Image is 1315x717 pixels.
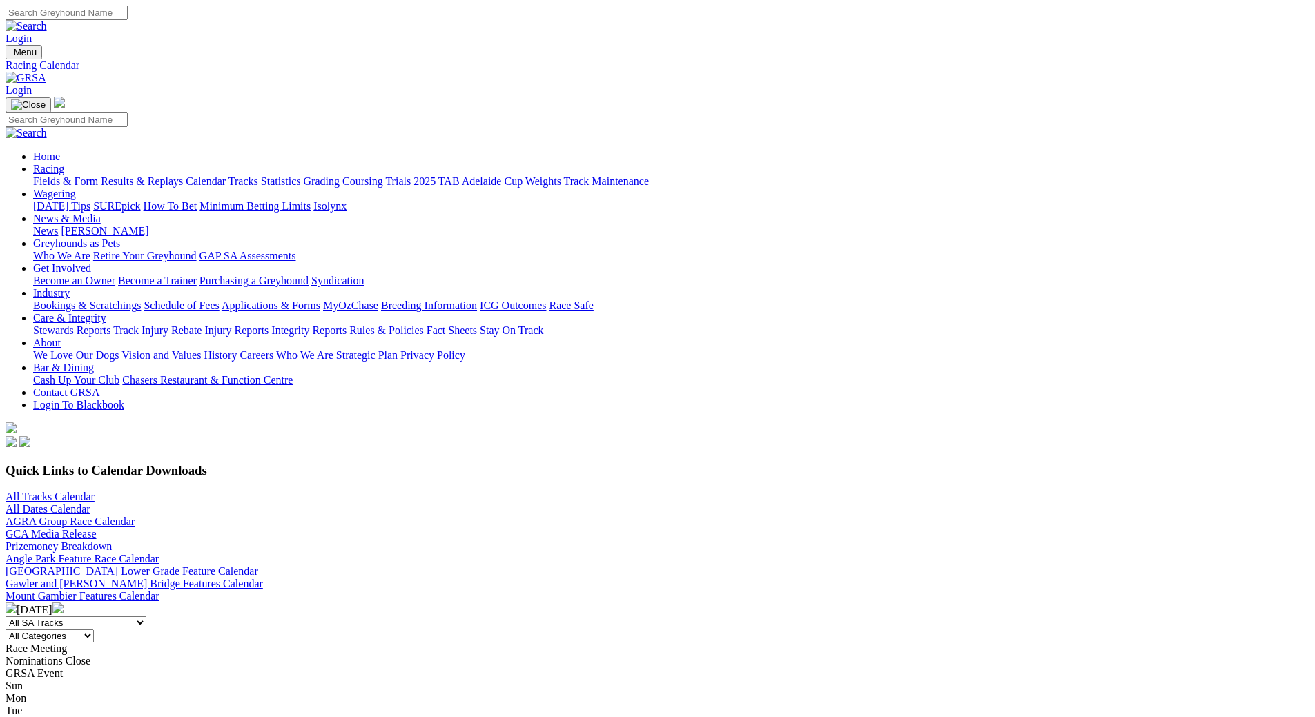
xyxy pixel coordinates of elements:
a: MyOzChase [323,299,378,311]
a: Industry [33,287,70,299]
a: Privacy Policy [400,349,465,361]
a: Minimum Betting Limits [199,200,311,212]
a: Track Injury Rebate [113,324,202,336]
a: Greyhounds as Pets [33,237,120,249]
div: Mon [6,692,1309,705]
a: Prizemoney Breakdown [6,540,112,552]
a: [GEOGRAPHIC_DATA] Lower Grade Feature Calendar [6,565,258,577]
a: Fact Sheets [427,324,477,336]
a: Login [6,84,32,96]
a: Racing [33,163,64,175]
a: Trials [385,175,411,187]
a: Racing Calendar [6,59,1309,72]
div: Race Meeting [6,642,1309,655]
img: chevron-right-pager-white.svg [52,602,64,613]
a: Who We Are [276,349,333,361]
a: Results & Replays [101,175,183,187]
a: Who We Are [33,250,90,262]
a: Wagering [33,188,76,199]
a: Gawler and [PERSON_NAME] Bridge Features Calendar [6,578,263,589]
a: [DATE] Tips [33,200,90,212]
a: Login [6,32,32,44]
a: News [33,225,58,237]
a: Breeding Information [381,299,477,311]
a: Purchasing a Greyhound [199,275,309,286]
div: GRSA Event [6,667,1309,680]
img: Close [11,99,46,110]
a: News & Media [33,213,101,224]
a: Strategic Plan [336,349,398,361]
a: Cash Up Your Club [33,374,119,386]
button: Toggle navigation [6,45,42,59]
a: Bar & Dining [33,362,94,373]
a: AGRA Group Race Calendar [6,515,135,527]
a: Injury Reports [204,324,269,336]
a: Track Maintenance [564,175,649,187]
a: Bookings & Scratchings [33,299,141,311]
div: Wagering [33,200,1309,213]
a: We Love Our Dogs [33,349,119,361]
a: Become a Trainer [118,275,197,286]
img: twitter.svg [19,436,30,447]
a: How To Bet [144,200,197,212]
div: [DATE] [6,602,1309,616]
a: Home [33,150,60,162]
a: Chasers Restaurant & Function Centre [122,374,293,386]
img: Search [6,127,47,139]
a: Weights [525,175,561,187]
input: Search [6,6,128,20]
img: facebook.svg [6,436,17,447]
a: Mount Gambier Features Calendar [6,590,159,602]
a: GAP SA Assessments [199,250,296,262]
div: News & Media [33,225,1309,237]
a: Coursing [342,175,383,187]
a: Syndication [311,275,364,286]
a: All Tracks Calendar [6,491,95,502]
a: Login To Blackbook [33,399,124,411]
div: Bar & Dining [33,374,1309,386]
a: [PERSON_NAME] [61,225,148,237]
a: Applications & Forms [222,299,320,311]
a: Stewards Reports [33,324,110,336]
div: Industry [33,299,1309,312]
div: Get Involved [33,275,1309,287]
div: About [33,349,1309,362]
a: Grading [304,175,340,187]
a: Race Safe [549,299,593,311]
img: chevron-left-pager-white.svg [6,602,17,613]
div: Nominations Close [6,655,1309,667]
a: Integrity Reports [271,324,347,336]
div: Sun [6,680,1309,692]
a: Stay On Track [480,324,543,336]
a: Rules & Policies [349,324,424,336]
div: Racing [33,175,1309,188]
a: Contact GRSA [33,386,99,398]
img: Search [6,20,47,32]
a: ICG Outcomes [480,299,546,311]
a: Vision and Values [121,349,201,361]
button: Toggle navigation [6,97,51,112]
a: Become an Owner [33,275,115,286]
a: All Dates Calendar [6,503,90,515]
img: logo-grsa-white.png [6,422,17,433]
div: Care & Integrity [33,324,1309,337]
div: Tue [6,705,1309,717]
span: Menu [14,47,37,57]
a: SUREpick [93,200,140,212]
a: History [204,349,237,361]
input: Search [6,112,128,127]
a: Get Involved [33,262,91,274]
a: Careers [240,349,273,361]
img: GRSA [6,72,46,84]
a: Tracks [228,175,258,187]
a: Fields & Form [33,175,98,187]
a: GCA Media Release [6,528,97,540]
a: Calendar [186,175,226,187]
a: Care & Integrity [33,312,106,324]
a: Angle Park Feature Race Calendar [6,553,159,564]
a: 2025 TAB Adelaide Cup [413,175,523,187]
a: Statistics [261,175,301,187]
a: Isolynx [313,200,347,212]
img: logo-grsa-white.png [54,97,65,108]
